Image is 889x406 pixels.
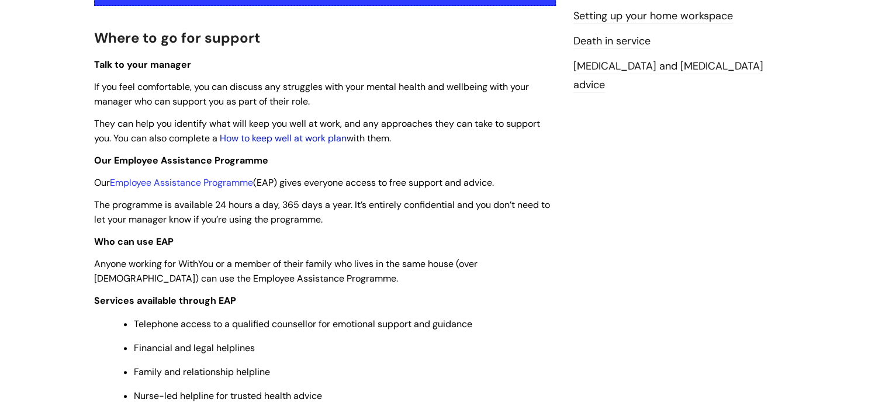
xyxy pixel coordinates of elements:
span: They can help you identify what will keep you well at work, and any approaches they can take to s... [94,117,540,144]
strong: Who can use EAP [94,235,174,248]
a: Setting up your home workspace [573,9,733,24]
span: Family and relationship helpline [134,366,270,378]
span: Our Employee Assistance Programme [94,154,268,166]
a: How to keep well at work plan [220,132,347,144]
a: Employee Assistance Programme [110,176,253,189]
span: Telephone access to a qualified counsellor for emotional support and guidance [134,318,472,330]
span: If you feel comfortable, you can discuss any struggles with your mental health and wellbeing with... [94,81,529,107]
span: Financial and legal helplines [134,342,255,354]
span: Where to go for support [94,29,260,47]
a: [MEDICAL_DATA] and [MEDICAL_DATA] advice [573,59,763,93]
span: Talk to your manager [94,58,191,71]
span: with them. [347,132,391,144]
span: Nurse-led helpline for trusted health advice [134,390,322,402]
strong: Services available through EAP [94,294,236,307]
span: The programme is available 24 hours a day, 365 days a year. It’s entirely confidential and you do... [94,199,550,225]
a: Death in service [573,34,651,49]
span: Our (EAP) gives everyone access to free support and advice. [94,176,494,189]
span: Anyone working for WithYou or a member of their family who lives in the same house (over [DEMOGRA... [94,258,478,284]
